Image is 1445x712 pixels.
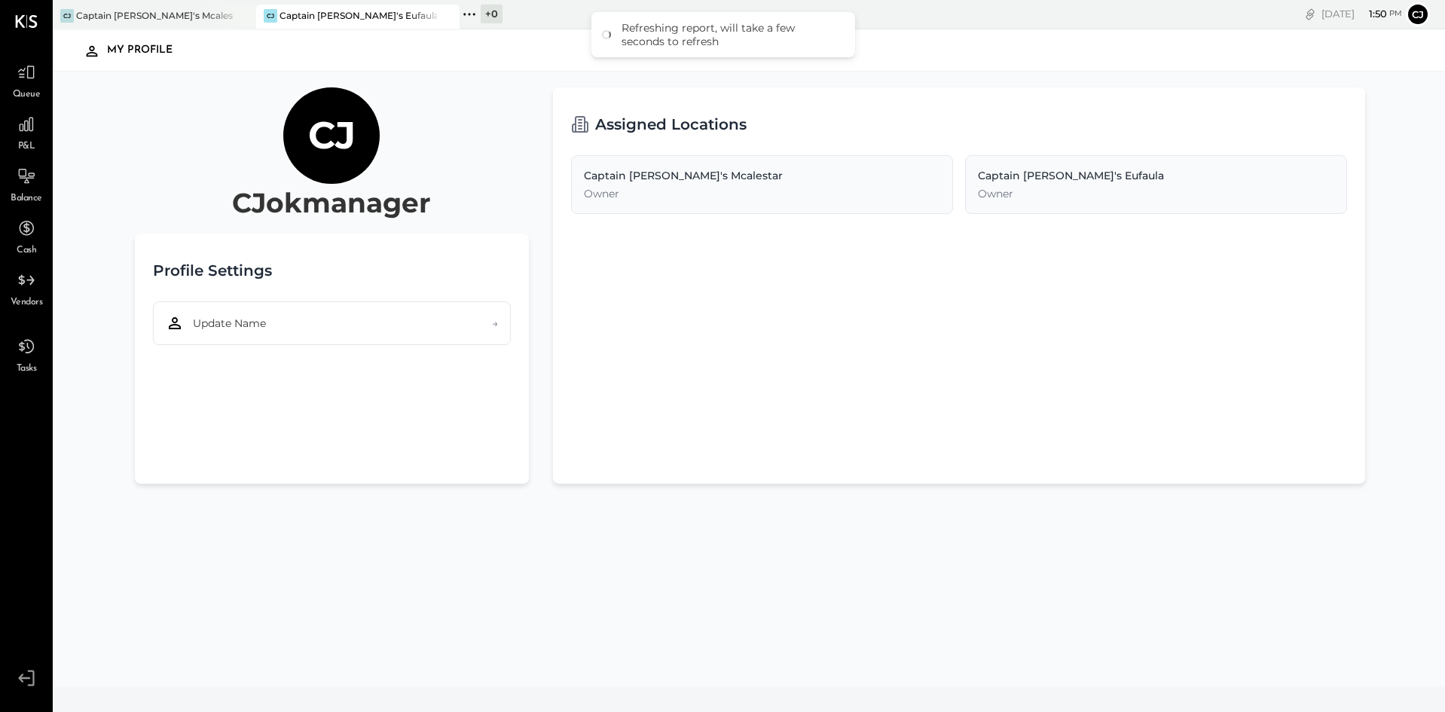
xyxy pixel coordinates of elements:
[17,362,37,376] span: Tasks
[1303,6,1318,22] div: copy link
[481,5,503,23] div: + 0
[11,296,43,310] span: Vendors
[193,316,266,331] span: Update Name
[13,88,41,102] span: Queue
[1406,2,1430,26] button: CJ
[60,9,74,23] div: CJ
[595,105,747,143] h2: Assigned Locations
[264,9,277,23] div: CJ
[17,244,36,258] span: Cash
[1,266,52,310] a: Vendors
[622,21,840,48] div: Refreshing report, will take a few seconds to refresh
[18,140,35,154] span: P&L
[492,316,498,331] span: →
[153,252,272,289] h2: Profile Settings
[11,192,42,206] span: Balance
[1,110,52,154] a: P&L
[308,112,356,159] h1: CJ
[978,186,1334,201] div: Owner
[1,214,52,258] a: Cash
[1321,7,1402,21] div: [DATE]
[153,301,511,345] button: Update Name→
[584,168,940,183] div: Captain [PERSON_NAME]'s Mcalestar
[76,9,234,22] div: Captain [PERSON_NAME]'s Mcalestar
[584,186,940,201] div: Owner
[1,162,52,206] a: Balance
[978,168,1334,183] div: Captain [PERSON_NAME]'s Eufaula
[280,9,437,22] div: Captain [PERSON_NAME]'s Eufaula
[107,38,188,63] div: My Profile
[232,184,431,222] h2: CJokmanager
[1,58,52,102] a: Queue
[1,332,52,376] a: Tasks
